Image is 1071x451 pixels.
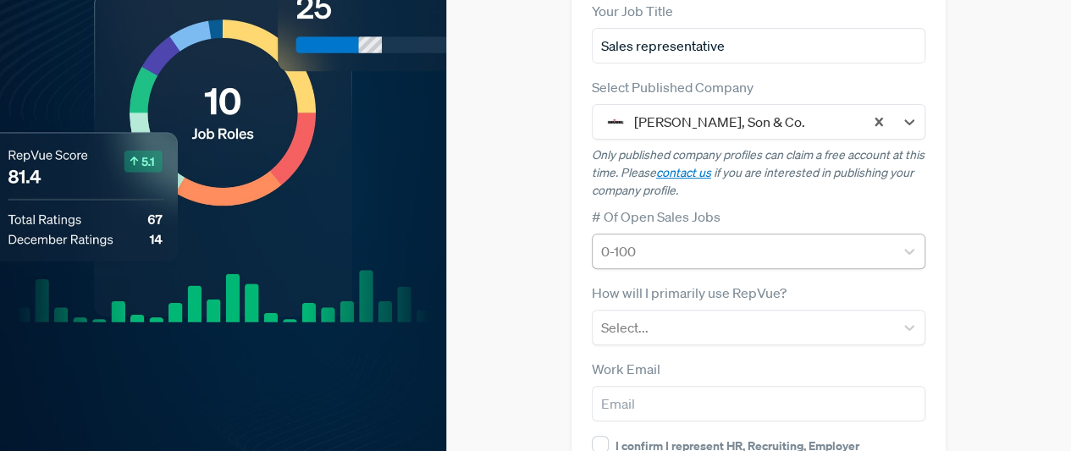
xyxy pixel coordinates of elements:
[592,206,720,227] label: # Of Open Sales Jobs
[592,146,926,200] p: Only published company profiles can claim a free account at this time. Please if you are interest...
[592,283,787,303] label: How will I primarily use RepVue?
[592,359,660,379] label: Work Email
[592,386,926,421] input: Email
[605,112,626,132] img: Samuel, Son & Co.
[592,1,673,21] label: Your Job Title
[656,165,711,180] a: contact us
[592,28,926,63] input: Title
[592,77,754,97] label: Select Published Company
